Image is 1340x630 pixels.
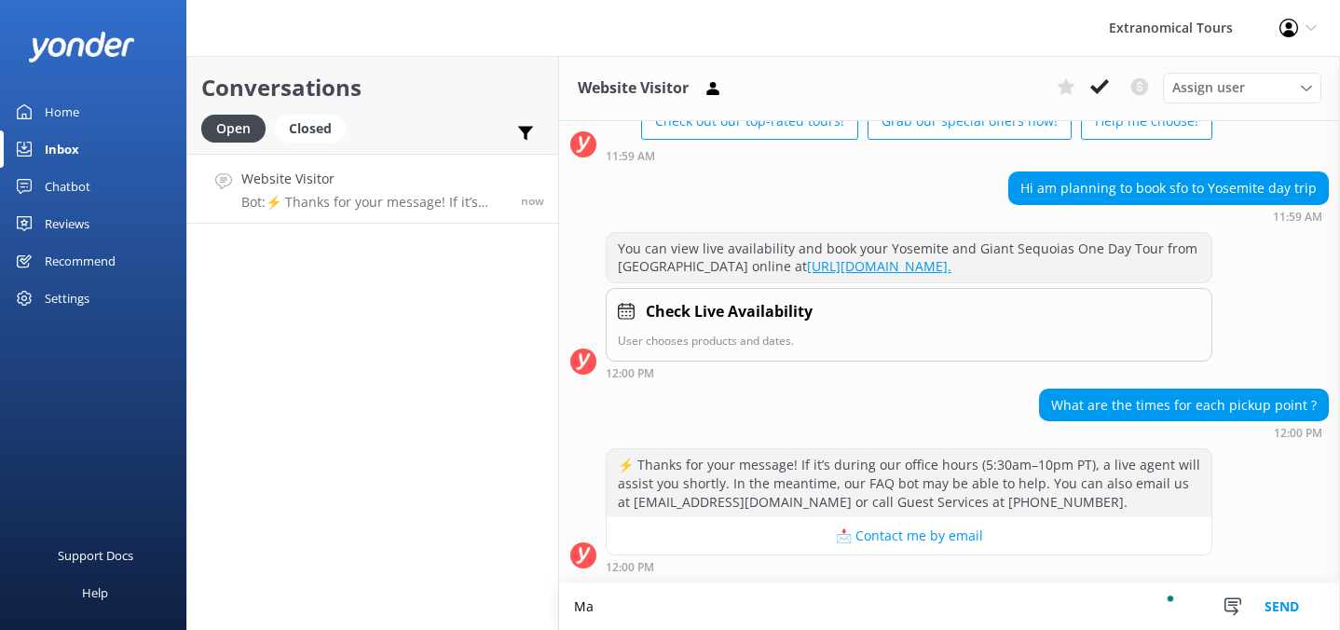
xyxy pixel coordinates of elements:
strong: 12:00 PM [606,368,654,379]
div: Help [82,574,108,611]
div: What are the times for each pickup point ? [1040,390,1328,421]
div: Support Docs [58,537,133,574]
a: Closed [275,117,355,138]
span: Oct 06 2025 09:00pm (UTC -07:00) America/Tijuana [521,193,544,209]
a: Website VisitorBot:⚡ Thanks for your message! If it’s during our office hours (5:30am–10pm PT), a... [187,154,558,224]
div: Reviews [45,205,89,242]
button: Help me choose! [1081,103,1212,140]
p: Bot: ⚡ Thanks for your message! If it’s during our office hours (5:30am–10pm PT), a live agent wi... [241,194,507,211]
div: Settings [45,280,89,317]
div: Oct 06 2025 09:00pm (UTC -07:00) America/Tijuana [606,366,1212,379]
div: Closed [275,115,346,143]
a: [URL][DOMAIN_NAME]. [807,257,951,275]
img: yonder-white-logo.png [28,32,135,62]
h4: Check Live Availability [646,300,813,324]
a: Open [201,117,275,138]
span: Assign user [1172,77,1245,98]
button: Grab our special offers now! [868,103,1072,140]
strong: 12:00 PM [606,562,654,573]
p: User chooses products and dates. [618,332,1200,349]
div: Open [201,115,266,143]
textarea: To enrich screen reader interactions, please activate Accessibility in Grammarly extension settings [559,583,1340,630]
div: Inbox [45,130,79,168]
div: Oct 06 2025 08:59pm (UTC -07:00) America/Tijuana [606,149,1212,162]
strong: 11:59 AM [606,151,655,162]
h3: Website Visitor [578,76,689,101]
div: Hi am planning to book sfo to Yosemite day trip [1009,172,1328,204]
div: Oct 06 2025 09:00pm (UTC -07:00) America/Tijuana [606,560,1212,573]
div: You can view live availability and book your Yosemite and Giant Sequoias One Day Tour from [GEOGR... [607,233,1211,282]
strong: 12:00 PM [1274,428,1322,439]
div: ⚡ Thanks for your message! If it’s during our office hours (5:30am–10pm PT), a live agent will as... [607,449,1211,517]
div: Assign User [1163,73,1321,103]
div: Oct 06 2025 09:00pm (UTC -07:00) America/Tijuana [1039,426,1329,439]
div: Home [45,93,79,130]
button: 📩 Contact me by email [607,517,1211,555]
div: Recommend [45,242,116,280]
h4: Website Visitor [241,169,507,189]
button: Check out our top-rated tours! [641,103,858,140]
strong: 11:59 AM [1273,212,1322,223]
h2: Conversations [201,70,544,105]
div: Oct 06 2025 08:59pm (UTC -07:00) America/Tijuana [1008,210,1329,223]
div: Chatbot [45,168,90,205]
button: Send [1247,583,1317,630]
